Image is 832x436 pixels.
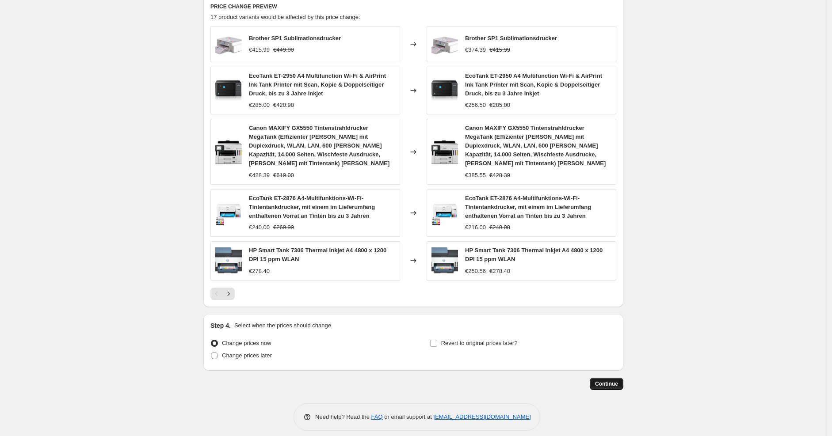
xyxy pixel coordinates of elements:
[249,45,270,54] div: €415.99
[249,223,270,232] div: €240.00
[465,267,486,276] div: €250.56
[249,195,375,219] span: EcoTank ET-2876 A4-Multifunktions-Wi-Fi-Tintentankdrucker, mit einem im Lieferumfang enthaltenen ...
[441,340,518,346] span: Revert to original prices later?
[465,223,486,232] div: €216.00
[222,340,271,346] span: Change prices now
[210,3,616,10] h6: PRICE CHANGE PREVIEW
[249,35,341,42] span: Brother SP1 Sublimationsdrucker
[273,101,294,110] strike: €420.98
[489,223,510,232] strike: €240.00
[222,352,272,359] span: Change prices later
[210,321,231,330] h2: Step 4.
[465,171,486,180] div: €385.55
[465,35,557,42] span: Brother SP1 Sublimationsdrucker
[210,288,235,300] nav: Pagination
[489,45,510,54] strike: €415.99
[249,125,389,167] span: Canon MAXIFY GX5550 Tintenstrahldrucker MegaTank (Effizienter [PERSON_NAME] mit Duplexdruck, WLAN...
[315,413,371,420] span: Need help? Read the
[465,247,603,262] span: HP Smart Tank 7306 Thermal Inkjet A4 4800 x 1200 DPI 15 ppm WLAN
[431,200,458,226] img: 718x7xy-jWL_80x.jpg
[215,139,242,165] img: 612bmu3qgrL_80x.jpg
[273,45,294,54] strike: €449.00
[249,171,270,180] div: €428.39
[465,101,486,110] div: €256.50
[489,171,510,180] strike: €428.39
[234,321,331,330] p: Select when the prices should change
[249,247,386,262] span: HP Smart Tank 7306 Thermal Inkjet A4 4800 x 1200 DPI 15 ppm WLAN
[465,125,606,167] span: Canon MAXIFY GX5550 Tintenstrahldrucker MegaTank (Effizienter [PERSON_NAME] mit Duplexdruck, WLAN...
[249,72,386,97] span: EcoTank ET-2950 A4 Multifunction Wi-Fi & AirPrint Ink Tank Printer mit Scan, Kopie & Doppelseitig...
[431,77,458,104] img: 41ETXFQQTxL_80x.jpg
[215,31,242,57] img: 518H8gv8QAL_80x.jpg
[222,288,235,300] button: Next
[465,72,602,97] span: EcoTank ET-2950 A4 Multifunction Wi-Fi & AirPrint Ink Tank Printer mit Scan, Kopie & Doppelseitig...
[215,247,242,274] img: 81AY2waSi8L_80x.jpg
[465,195,591,219] span: EcoTank ET-2876 A4-Multifunktions-Wi-Fi-Tintentankdrucker, mit einem im Lieferumfang enthaltenen ...
[595,380,618,387] span: Continue
[489,267,510,276] strike: €278.40
[489,101,510,110] strike: €285.00
[465,45,486,54] div: €374.39
[434,413,531,420] a: [EMAIL_ADDRESS][DOMAIN_NAME]
[431,247,458,274] img: 81AY2waSi8L_80x.jpg
[431,139,458,165] img: 612bmu3qgrL_80x.jpg
[383,413,434,420] span: or email support at
[210,14,360,20] span: 17 product variants would be affected by this price change:
[273,171,294,180] strike: €619.00
[249,267,270,276] div: €278.40
[273,223,294,232] strike: €269.99
[215,200,242,226] img: 718x7xy-jWL_80x.jpg
[590,378,623,390] button: Continue
[431,31,458,57] img: 518H8gv8QAL_80x.jpg
[371,413,383,420] a: FAQ
[249,101,270,110] div: €285.00
[215,77,242,104] img: 41ETXFQQTxL_80x.jpg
